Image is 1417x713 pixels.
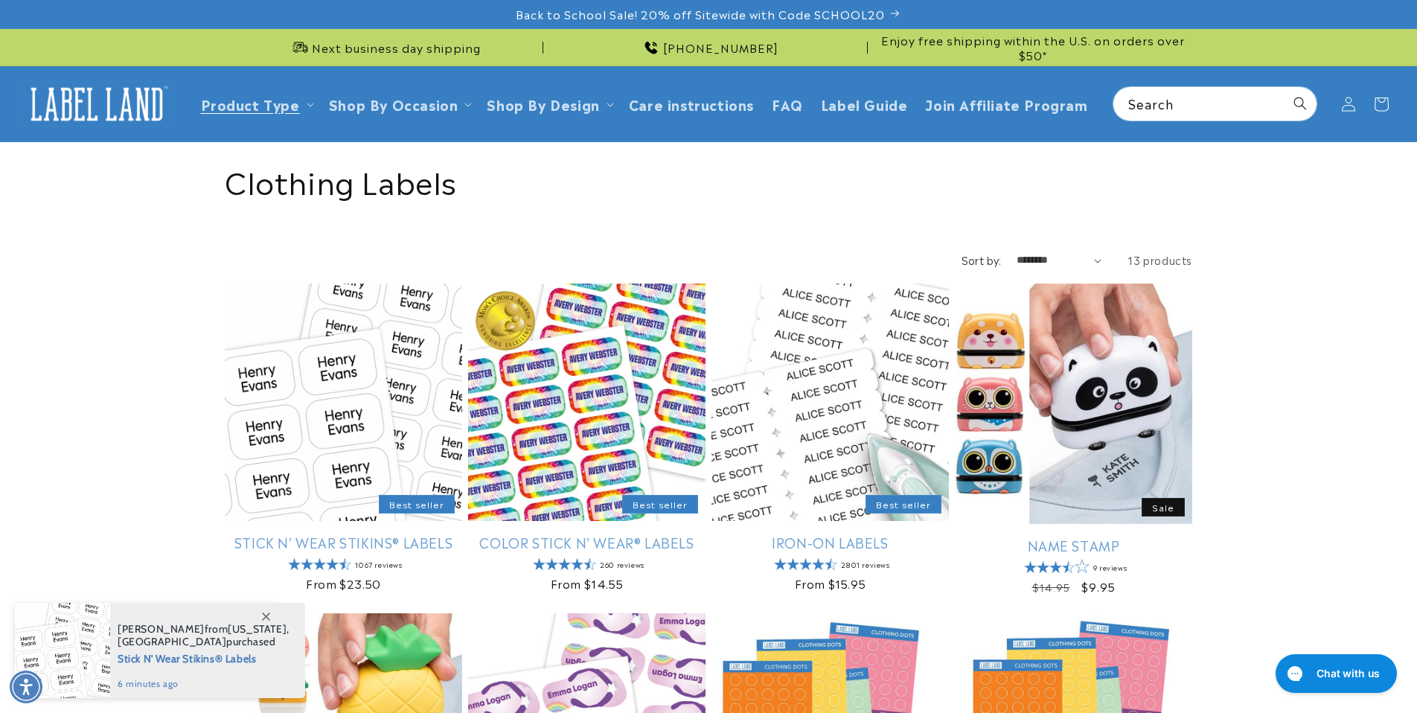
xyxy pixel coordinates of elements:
div: Announcement [549,29,868,65]
span: Care instructions [629,95,754,112]
span: from , purchased [118,623,290,648]
a: FAQ [763,86,812,121]
span: [PERSON_NAME] [118,622,205,636]
span: [PHONE_NUMBER] [663,40,778,55]
a: Stick N' Wear Stikins® Labels [225,534,462,551]
span: 6 minutes ago [118,677,290,691]
a: Shop By Design [487,94,599,114]
a: Iron-On Labels [711,534,949,551]
span: FAQ [772,95,803,112]
span: Label Guide [821,95,908,112]
a: Color Stick N' Wear® Labels [468,534,706,551]
span: Back to School Sale! 20% off Sitewide with Code SCHOOL20 [516,7,885,22]
summary: Shop By Occasion [320,86,479,121]
span: [US_STATE] [228,622,287,636]
span: 13 products [1127,252,1192,267]
div: Announcement [225,29,543,65]
div: Announcement [874,29,1192,65]
a: Care instructions [620,86,763,121]
button: Search [1284,87,1317,120]
a: Label Land [17,75,177,132]
span: Stick N' Wear Stikins® Labels [118,648,290,667]
span: Enjoy free shipping within the U.S. on orders over $50* [874,33,1192,62]
iframe: Gorgias live chat messenger [1268,649,1402,698]
span: [GEOGRAPHIC_DATA] [118,635,226,648]
span: Shop By Occasion [329,95,458,112]
h1: Clothing Labels [225,161,1192,199]
span: Join Affiliate Program [925,95,1087,112]
div: Accessibility Menu [10,671,42,703]
span: Next business day shipping [312,40,481,55]
summary: Product Type [192,86,320,121]
a: Label Guide [812,86,917,121]
img: Label Land [22,81,171,127]
label: Sort by: [962,252,1002,267]
a: Join Affiliate Program [916,86,1096,121]
summary: Shop By Design [478,86,619,121]
a: Name Stamp [955,537,1192,554]
a: Product Type [201,94,300,114]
